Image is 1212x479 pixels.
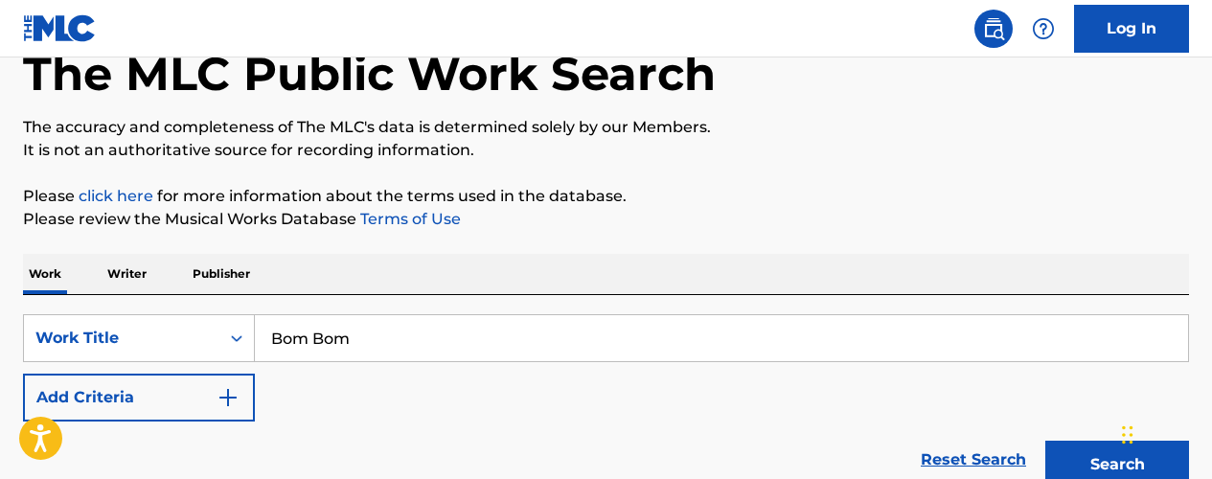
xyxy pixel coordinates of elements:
[1122,406,1133,464] div: Drag
[217,386,240,409] img: 9d2ae6d4665cec9f34b9.svg
[35,327,208,350] div: Work Title
[23,208,1189,231] p: Please review the Musical Works Database
[1032,17,1055,40] img: help
[1116,387,1212,479] iframe: Chat Widget
[102,254,152,294] p: Writer
[23,185,1189,208] p: Please for more information about the terms used in the database.
[356,210,461,228] a: Terms of Use
[974,10,1013,48] a: Public Search
[1024,10,1063,48] div: Help
[1074,5,1189,53] a: Log In
[187,254,256,294] p: Publisher
[23,14,97,42] img: MLC Logo
[23,139,1189,162] p: It is not an authoritative source for recording information.
[79,187,153,205] a: click here
[23,254,67,294] p: Work
[982,17,1005,40] img: search
[23,116,1189,139] p: The accuracy and completeness of The MLC's data is determined solely by our Members.
[23,45,716,103] h1: The MLC Public Work Search
[23,374,255,422] button: Add Criteria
